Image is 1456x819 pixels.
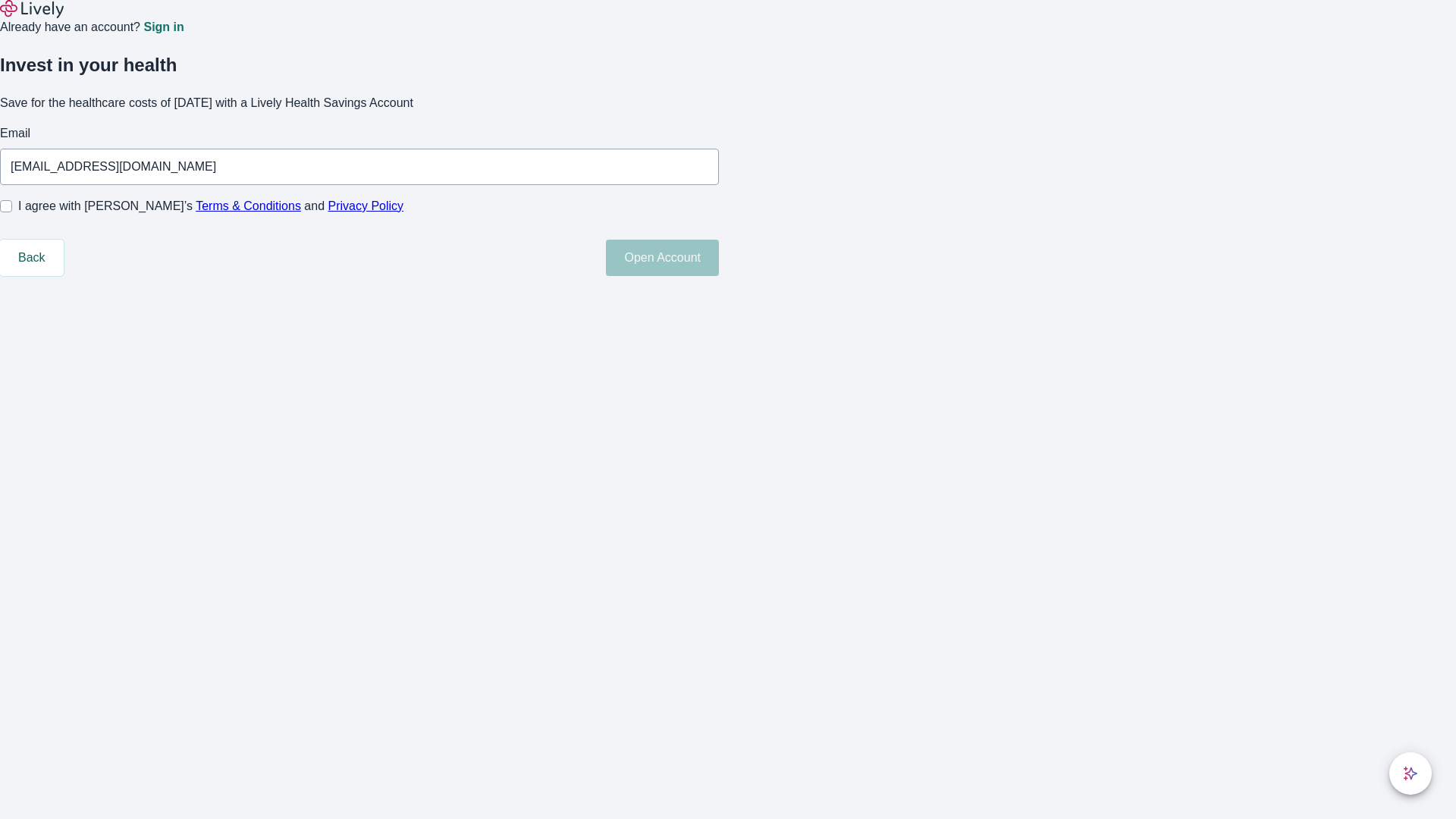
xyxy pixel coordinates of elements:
button: chat [1389,752,1432,795]
a: Sign in [143,21,184,33]
span: I agree with [PERSON_NAME]’s and [18,197,403,215]
a: Terms & Conditions [196,199,301,212]
svg: Lively AI Assistant [1403,766,1418,781]
a: Privacy Policy [328,199,404,212]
